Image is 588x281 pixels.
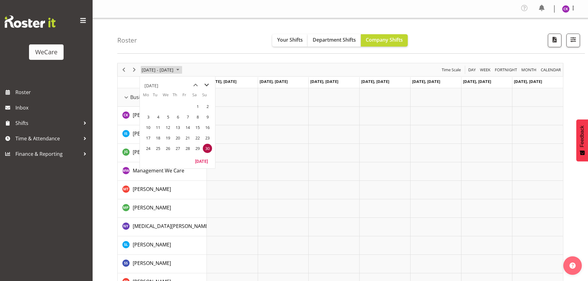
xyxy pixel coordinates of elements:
[118,199,207,218] td: Millie Pumphrey resource
[118,125,207,144] td: Isabel Simcox resource
[144,112,153,122] span: Monday, June 3, 2024
[579,126,585,147] span: Feedback
[133,204,171,211] span: [PERSON_NAME]
[117,37,137,44] h4: Roster
[143,92,153,101] th: Mo
[441,66,462,74] button: Time Scale
[133,241,171,248] a: [PERSON_NAME]
[130,66,139,74] button: Next
[310,79,338,84] span: [DATE], [DATE]
[308,34,361,47] button: Department Shifts
[133,222,210,230] a: [MEDICAL_DATA][PERSON_NAME]
[468,66,476,74] span: Day
[203,102,212,111] span: Sunday, June 2, 2024
[5,15,56,28] img: Rosterit website logo
[15,103,90,112] span: Inbox
[163,92,173,101] th: We
[203,112,212,122] span: Sunday, June 9, 2024
[520,66,538,74] button: Timeline Month
[192,92,202,101] th: Sa
[203,133,212,143] span: Sunday, June 23, 2024
[119,63,129,76] div: Previous
[182,92,192,101] th: Fr
[153,112,163,122] span: Tuesday, June 4, 2024
[118,88,207,107] td: Business Support Office resource
[173,123,182,132] span: Thursday, June 13, 2024
[120,66,128,74] button: Previous
[203,123,212,132] span: Sunday, June 16, 2024
[15,88,90,97] span: Roster
[193,123,202,132] span: Saturday, June 15, 2024
[202,143,212,154] td: Sunday, June 30, 2024
[521,66,537,74] span: Month
[163,123,173,132] span: Wednesday, June 12, 2024
[540,66,562,74] button: Month
[190,80,201,91] button: previous month
[479,66,491,74] span: Week
[203,144,212,153] span: Sunday, June 30, 2024
[129,63,140,76] div: Next
[163,133,173,143] span: Wednesday, June 19, 2024
[15,134,80,143] span: Time & Attendance
[144,123,153,132] span: Monday, June 10, 2024
[173,112,182,122] span: Thursday, June 6, 2024
[163,112,173,122] span: Wednesday, June 5, 2024
[133,148,171,156] a: [PERSON_NAME]
[277,36,303,43] span: Your Shifts
[201,80,212,91] button: next month
[260,79,288,84] span: [DATE], [DATE]
[133,259,171,267] a: [PERSON_NAME]
[193,144,202,153] span: Saturday, June 29, 2024
[118,236,207,255] td: Sarah Lamont resource
[173,144,182,153] span: Thursday, June 27, 2024
[141,66,182,74] button: June 24 - 30, 2024
[153,92,163,101] th: Tu
[562,5,569,13] img: chloe-kim10479.jpg
[133,130,171,137] a: [PERSON_NAME]
[494,66,518,74] button: Fortnight
[540,66,561,74] span: calendar
[133,204,171,211] a: [PERSON_NAME]
[118,218,207,236] td: Nikita Yates resource
[412,79,440,84] span: [DATE], [DATE]
[118,162,207,181] td: Management We Care resource
[467,66,477,74] button: Timeline Day
[183,133,192,143] span: Friday, June 21, 2024
[193,133,202,143] span: Saturday, June 22, 2024
[361,34,408,47] button: Company Shifts
[313,36,356,43] span: Department Shifts
[118,181,207,199] td: Michelle Thomas resource
[153,123,163,132] span: Tuesday, June 11, 2024
[202,92,212,101] th: Su
[548,34,561,47] button: Download a PDF of the roster according to the set date range.
[463,79,491,84] span: [DATE], [DATE]
[173,133,182,143] span: Thursday, June 20, 2024
[366,36,403,43] span: Company Shifts
[183,144,192,153] span: Friday, June 28, 2024
[173,92,182,101] th: Th
[118,107,207,125] td: Chloe Kim resource
[133,185,171,193] a: [PERSON_NAME]
[479,66,492,74] button: Timeline Week
[144,80,158,92] div: title
[361,79,389,84] span: [DATE], [DATE]
[133,111,171,119] a: [PERSON_NAME]
[153,144,163,153] span: Tuesday, June 25, 2024
[576,119,588,161] button: Feedback - Show survey
[133,112,171,118] span: [PERSON_NAME]
[183,112,192,122] span: Friday, June 7, 2024
[118,255,207,273] td: Savita Savita resource
[272,34,308,47] button: Your Shifts
[514,79,542,84] span: [DATE], [DATE]
[15,118,80,128] span: Shifts
[35,48,57,57] div: WeCare
[118,144,207,162] td: Janine Grundler resource
[191,157,212,165] button: Today
[569,262,576,269] img: help-xxl-2.png
[163,144,173,153] span: Wednesday, June 26, 2024
[566,34,580,47] button: Filter Shifts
